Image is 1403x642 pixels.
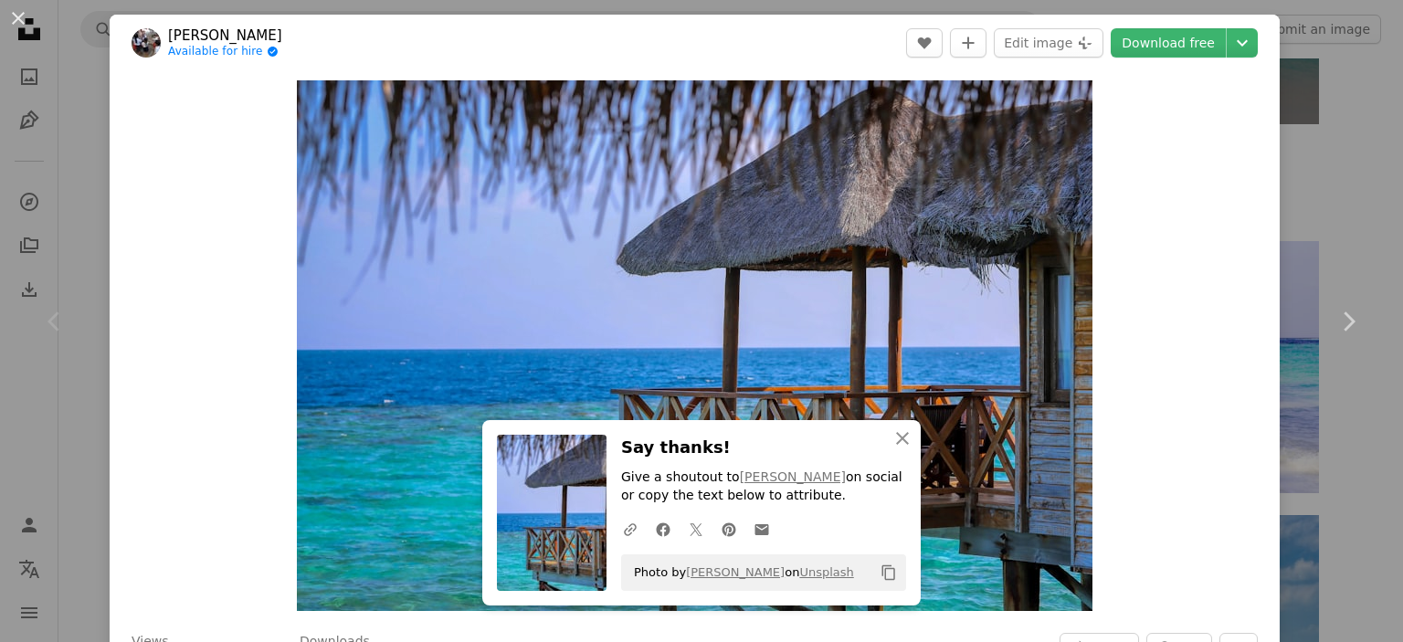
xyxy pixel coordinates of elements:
[686,565,785,579] a: [PERSON_NAME]
[950,28,986,58] button: Add to Collection
[906,28,943,58] button: Like
[168,45,282,59] a: Available for hire
[745,510,778,547] a: Share over email
[297,80,1092,611] img: brown wooden beach dock on blue sea during daytime
[1111,28,1226,58] a: Download free
[873,557,904,588] button: Copy to clipboard
[168,26,282,45] a: [PERSON_NAME]
[621,435,906,461] h3: Say thanks!
[297,80,1092,611] button: Zoom in on this image
[132,28,161,58] img: Go to MARIOLA GROBELSKA's profile
[680,510,712,547] a: Share on Twitter
[625,558,854,587] span: Photo by on
[621,468,906,505] p: Give a shoutout to on social or copy the text below to attribute.
[799,565,853,579] a: Unsplash
[1293,234,1403,409] a: Next
[712,510,745,547] a: Share on Pinterest
[994,28,1103,58] button: Edit image
[740,469,846,484] a: [PERSON_NAME]
[1227,28,1258,58] button: Choose download size
[647,510,680,547] a: Share on Facebook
